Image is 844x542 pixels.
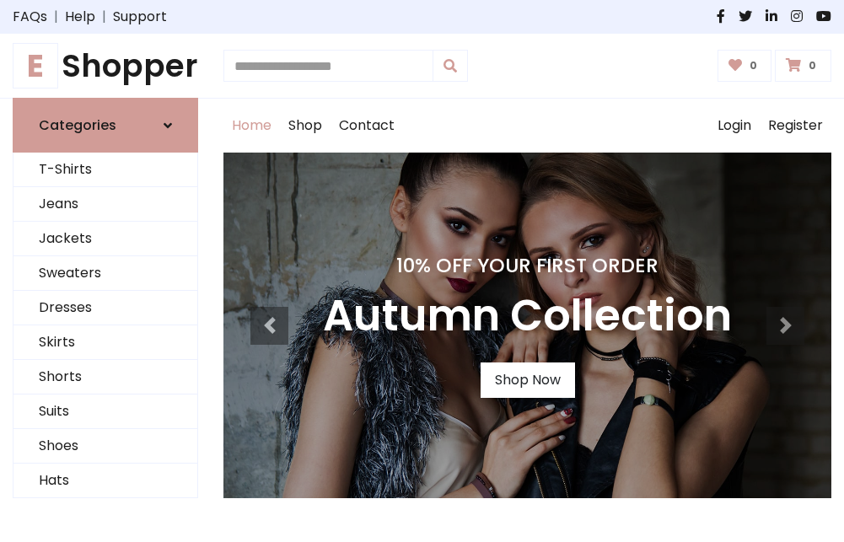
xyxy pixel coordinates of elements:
[323,254,732,277] h4: 10% Off Your First Order
[13,47,198,84] a: EShopper
[13,47,198,84] h1: Shopper
[718,50,772,82] a: 0
[13,291,197,325] a: Dresses
[481,362,575,398] a: Shop Now
[13,222,197,256] a: Jackets
[709,99,760,153] a: Login
[323,291,732,342] h3: Autumn Collection
[13,360,197,394] a: Shorts
[13,325,197,360] a: Skirts
[13,187,197,222] a: Jeans
[95,7,113,27] span: |
[223,99,280,153] a: Home
[13,394,197,429] a: Suits
[13,464,197,498] a: Hats
[39,117,116,133] h6: Categories
[13,98,198,153] a: Categories
[760,99,831,153] a: Register
[13,7,47,27] a: FAQs
[113,7,167,27] a: Support
[13,429,197,464] a: Shoes
[804,58,820,73] span: 0
[280,99,331,153] a: Shop
[13,256,197,291] a: Sweaters
[65,7,95,27] a: Help
[331,99,403,153] a: Contact
[47,7,65,27] span: |
[13,43,58,89] span: E
[745,58,761,73] span: 0
[13,153,197,187] a: T-Shirts
[775,50,831,82] a: 0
